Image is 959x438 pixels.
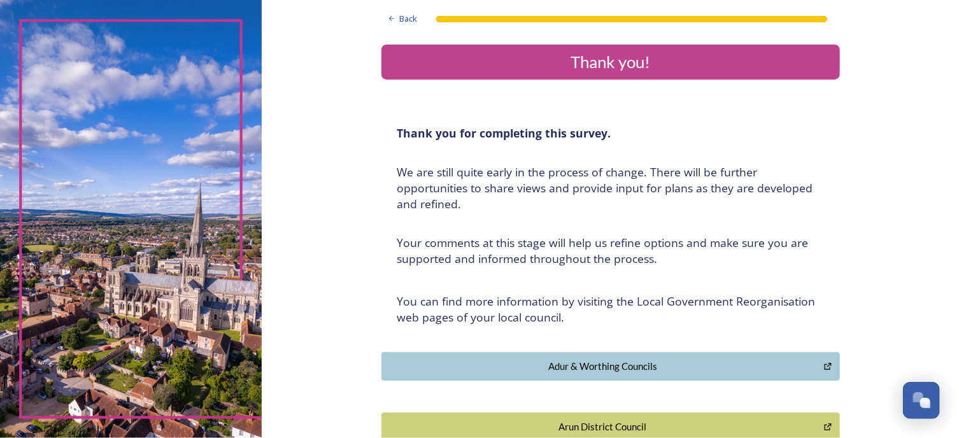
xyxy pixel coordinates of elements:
[387,50,835,74] div: Thank you!
[397,235,824,267] h4: Your comments at this stage will help us refine options and make sure you are supported and infor...
[397,293,824,325] h4: You can find more information by visiting the Local Government Reorganisation web pages of your l...
[399,13,417,25] span: Back
[397,125,611,141] strong: Thank you for completing this survey.
[903,382,940,419] button: Open Chat
[388,420,818,434] div: Arun District Council
[381,352,840,381] button: Adur & Worthing Councils
[388,359,818,374] div: Adur & Worthing Councils
[397,164,824,212] h4: We are still quite early in the process of change. There will be further opportunities to share v...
